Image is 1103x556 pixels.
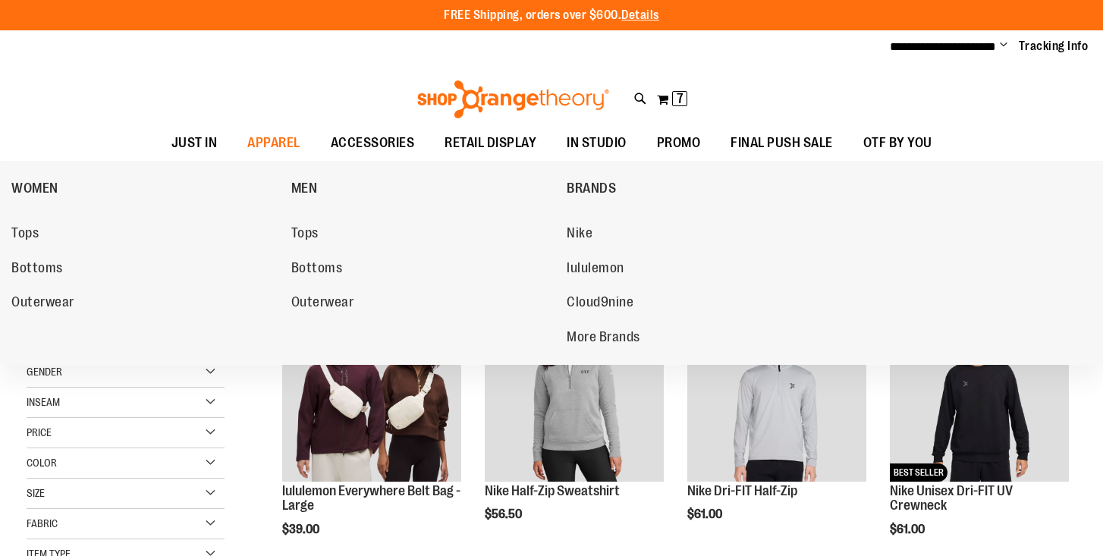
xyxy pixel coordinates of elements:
[1019,38,1089,55] a: Tracking Info
[731,126,833,160] span: FINAL PUSH SALE
[890,302,1069,483] a: Nike Unisex Dri-FIT UV CrewneckNEWBEST SELLER
[156,126,233,161] a: JUST IN
[848,126,947,161] a: OTF BY YOU
[27,457,57,469] span: Color
[11,168,284,208] a: WOMEN
[27,426,52,438] span: Price
[567,181,616,199] span: BRANDS
[567,294,633,313] span: Cloud9nine
[687,302,866,483] a: Nike Dri-FIT Half-ZipNEW
[331,126,415,160] span: ACCESSORIES
[291,225,319,244] span: Tops
[657,126,701,160] span: PROMO
[444,7,659,24] p: FREE Shipping, orders over $600.
[445,126,536,160] span: RETAIL DISPLAY
[485,507,524,521] span: $56.50
[642,126,716,161] a: PROMO
[687,507,724,521] span: $61.00
[415,80,611,118] img: Shop Orangetheory
[567,168,839,208] a: BRANDS
[567,260,624,279] span: lululemon
[282,302,461,483] a: lululemon Everywhere Belt Bag - LargeNEW
[863,126,932,160] span: OTF BY YOU
[291,294,354,313] span: Outerwear
[11,181,58,199] span: WOMEN
[247,126,300,160] span: APPAREL
[11,225,39,244] span: Tops
[282,523,322,536] span: $39.00
[890,463,947,482] span: BEST SELLER
[291,181,318,199] span: MEN
[715,126,848,161] a: FINAL PUSH SALE
[890,483,1013,514] a: Nike Unisex Dri-FIT UV Crewneck
[677,91,683,106] span: 7
[11,260,63,279] span: Bottoms
[171,126,218,160] span: JUST IN
[11,294,74,313] span: Outerwear
[291,260,343,279] span: Bottoms
[316,126,430,161] a: ACCESSORIES
[291,168,560,208] a: MEN
[687,302,866,481] img: Nike Dri-FIT Half-Zip
[621,8,659,22] a: Details
[890,523,927,536] span: $61.00
[27,487,45,499] span: Size
[282,483,460,514] a: lululemon Everywhere Belt Bag - Large
[282,302,461,481] img: lululemon Everywhere Belt Bag - Large
[551,126,642,161] a: IN STUDIO
[567,329,640,348] span: More Brands
[1000,39,1007,54] button: Account menu
[27,396,60,408] span: Inseam
[567,225,592,244] span: Nike
[429,126,551,161] a: RETAIL DISPLAY
[485,302,664,481] img: Nike Half-Zip Sweatshirt
[485,483,620,498] a: Nike Half-Zip Sweatshirt
[687,483,797,498] a: Nike Dri-FIT Half-Zip
[890,302,1069,481] img: Nike Unisex Dri-FIT UV Crewneck
[27,517,58,529] span: Fabric
[27,366,62,378] span: Gender
[567,126,627,160] span: IN STUDIO
[232,126,316,160] a: APPAREL
[485,302,664,483] a: Nike Half-Zip SweatshirtNEW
